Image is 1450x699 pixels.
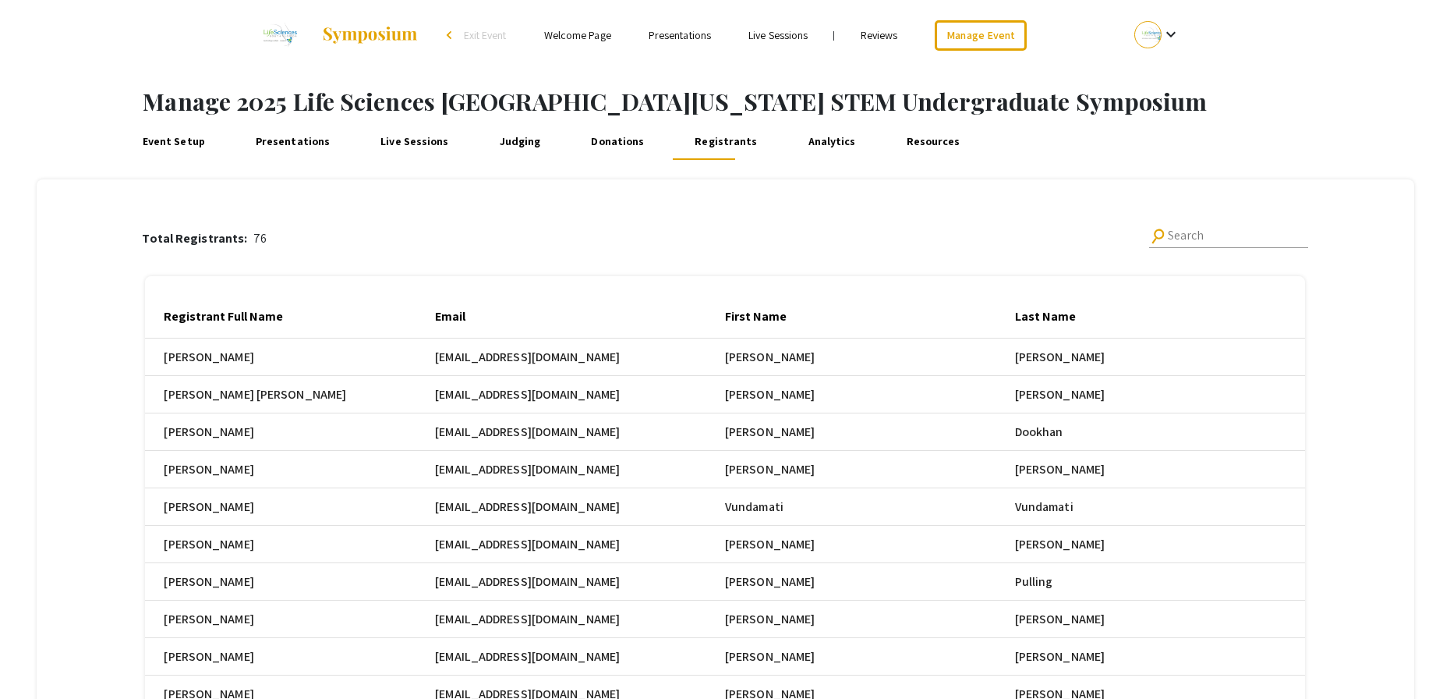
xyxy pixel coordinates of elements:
button: Expand account dropdown [1118,17,1197,52]
img: Symposium by ForagerOne [321,26,419,44]
mat-cell: [PERSON_NAME] [145,638,435,676]
div: Email [435,307,479,326]
span: [PERSON_NAME] [725,348,815,367]
mat-cell: [EMAIL_ADDRESS][DOMAIN_NAME] [435,339,725,376]
span: [PERSON_NAME] [725,535,815,554]
div: arrow_back_ios [447,30,456,40]
mat-icon: Expand account dropdown [1162,25,1180,44]
mat-cell: [PERSON_NAME] [145,488,435,526]
a: Live Sessions [748,28,808,42]
a: Manage Event [935,20,1027,51]
a: Live Sessions [377,122,453,160]
div: First Name [725,307,787,326]
span: [PERSON_NAME] [1015,610,1105,629]
span: Vundamati [1015,498,1073,516]
p: Total Registrants: [142,229,253,248]
mat-cell: [PERSON_NAME] [145,339,435,376]
a: Presentations [252,122,334,160]
div: Last Name [1015,307,1090,326]
mat-cell: [EMAIL_ADDRESS][DOMAIN_NAME] [435,526,725,563]
a: Event Setup [139,122,208,160]
span: Exit Event [464,28,507,42]
li: | [826,28,841,42]
mat-cell: [EMAIL_ADDRESS][DOMAIN_NAME] [435,638,725,676]
mat-cell: [EMAIL_ADDRESS][DOMAIN_NAME] [435,488,725,526]
span: Pulling [1015,573,1053,591]
mat-icon: Search [1148,225,1169,247]
mat-cell: [EMAIL_ADDRESS][DOMAIN_NAME] [435,601,725,638]
mat-cell: [PERSON_NAME] [145,601,435,638]
div: First Name [725,307,801,326]
span: [PERSON_NAME] [725,460,815,479]
h1: Manage 2025 Life Sciences [GEOGRAPHIC_DATA][US_STATE] STEM Undergraduate Symposium [143,87,1450,115]
span: [PERSON_NAME] [1015,535,1105,554]
a: Registrants [691,122,761,160]
a: Reviews [861,28,898,42]
a: Donations [588,122,648,160]
a: Presentations [649,28,711,42]
span: [PERSON_NAME] [1015,648,1105,666]
div: Registrant Full Name [164,307,297,326]
div: 76 [142,229,267,248]
a: 2025 Life Sciences South Florida STEM Undergraduate Symposium [253,16,419,55]
mat-cell: [EMAIL_ADDRESS][DOMAIN_NAME] [435,451,725,488]
span: [PERSON_NAME] [1015,460,1105,479]
mat-cell: [PERSON_NAME] [145,413,435,451]
mat-cell: [PERSON_NAME] [145,526,435,563]
a: Analytics [805,122,859,160]
a: Resources [903,122,964,160]
mat-cell: [EMAIL_ADDRESS][DOMAIN_NAME] [435,376,725,413]
span: [PERSON_NAME] [725,648,815,666]
div: Registrant Full Name [164,307,283,326]
span: [PERSON_NAME] [1015,348,1105,367]
div: Last Name [1015,307,1076,326]
a: Welcome Page [544,28,611,42]
mat-cell: [EMAIL_ADDRESS][DOMAIN_NAME] [435,563,725,601]
a: Judging [496,122,544,160]
mat-cell: [PERSON_NAME] [145,451,435,488]
span: [PERSON_NAME] [725,385,815,404]
iframe: Chat [12,629,66,687]
mat-cell: [EMAIL_ADDRESS][DOMAIN_NAME] [435,413,725,451]
mat-cell: [PERSON_NAME] [PERSON_NAME] [145,376,435,413]
span: [PERSON_NAME] [725,423,815,442]
span: [PERSON_NAME] [1015,385,1105,404]
img: 2025 Life Sciences South Florida STEM Undergraduate Symposium [253,16,306,55]
span: Dookhan [1015,423,1063,442]
mat-cell: [PERSON_NAME] [145,563,435,601]
div: Email [435,307,465,326]
span: [PERSON_NAME] [725,610,815,629]
span: Vundamati [725,498,783,516]
span: [PERSON_NAME] [725,573,815,591]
